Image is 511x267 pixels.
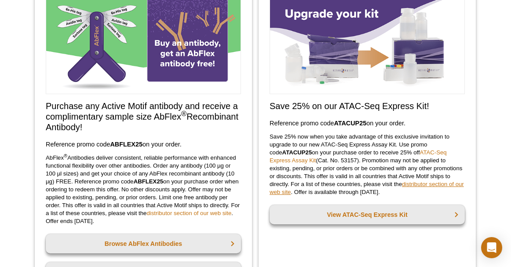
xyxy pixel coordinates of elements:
[134,178,163,185] strong: ABFLEX25
[46,154,241,225] p: AbFlex Antibodies deliver consistent, reliable performance with enhanced functional flexibility o...
[270,101,465,111] h2: Save 25% on our ATAC-Seq Express Kit!
[46,101,241,132] h2: Purchase any Active Motif antibody and receive a complimentary sample size AbFlex Recombinant Ant...
[270,133,465,196] p: Save 25% now when you take advantage of this exclusive invitation to upgrade to our new ATAC-Seq ...
[270,181,464,195] a: distributor section of our web site
[270,118,465,128] h3: Reference promo code on your order.
[334,120,366,127] strong: ATACUP25
[181,110,186,118] sup: ®
[270,205,465,224] a: View ATAC-Seq Express Kit
[110,141,142,148] strong: ABFLEX25
[64,153,67,158] sup: ®
[481,237,502,258] div: Open Intercom Messenger
[146,210,231,216] a: distributor section of our web site
[282,149,312,156] strong: ATACUP25
[46,234,241,253] a: Browse AbFlex Antibodies
[46,139,241,150] h3: Reference promo code on your order.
